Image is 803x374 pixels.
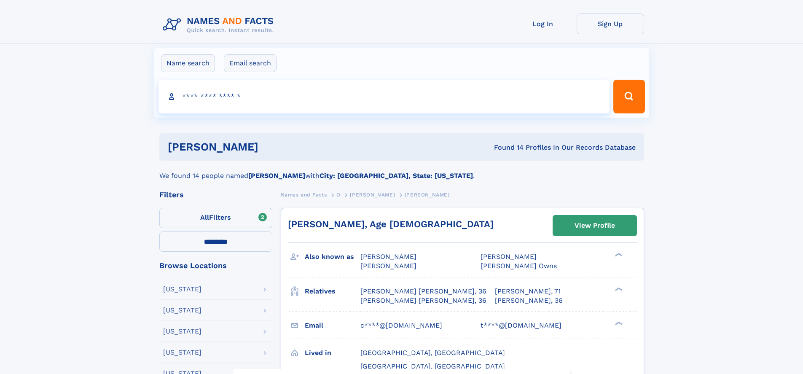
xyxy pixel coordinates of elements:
label: Filters [159,208,272,228]
a: View Profile [553,215,636,236]
div: View Profile [575,216,615,235]
h3: Lived in [305,346,360,360]
a: [PERSON_NAME] [350,189,395,200]
div: Filters [159,191,272,199]
span: [PERSON_NAME] Owns [481,262,557,270]
a: [PERSON_NAME], 36 [495,296,563,305]
a: [PERSON_NAME], 71 [495,287,561,296]
a: [PERSON_NAME], Age [DEMOGRAPHIC_DATA] [288,219,494,229]
label: Email search [224,54,277,72]
h1: [PERSON_NAME] [168,142,376,152]
div: We found 14 people named with . [159,161,644,181]
h3: Email [305,318,360,333]
input: search input [158,80,610,113]
span: [PERSON_NAME] [405,192,450,198]
div: ❯ [613,320,623,326]
div: ❯ [613,286,623,292]
b: [PERSON_NAME] [248,172,305,180]
a: O [336,189,341,200]
a: Names and Facts [281,189,327,200]
label: Name search [161,54,215,72]
span: [PERSON_NAME] [360,253,416,261]
div: ❯ [613,252,623,258]
span: [PERSON_NAME] [360,262,416,270]
div: [US_STATE] [163,286,201,293]
span: [GEOGRAPHIC_DATA], [GEOGRAPHIC_DATA] [360,349,505,357]
a: [PERSON_NAME] [PERSON_NAME], 36 [360,287,486,296]
a: Log In [509,13,577,34]
button: Search Button [613,80,645,113]
span: All [200,213,209,221]
img: Logo Names and Facts [159,13,281,36]
span: O [336,192,341,198]
a: [PERSON_NAME] [PERSON_NAME], 36 [360,296,486,305]
b: City: [GEOGRAPHIC_DATA], State: [US_STATE] [320,172,473,180]
span: [GEOGRAPHIC_DATA], [GEOGRAPHIC_DATA] [360,362,505,370]
div: [US_STATE] [163,328,201,335]
span: [PERSON_NAME] [350,192,395,198]
span: [PERSON_NAME] [481,253,537,261]
div: Browse Locations [159,262,272,269]
a: Sign Up [577,13,644,34]
div: Found 14 Profiles In Our Records Database [376,143,636,152]
div: [US_STATE] [163,307,201,314]
div: [US_STATE] [163,349,201,356]
h3: Relatives [305,284,360,299]
h3: Also known as [305,250,360,264]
